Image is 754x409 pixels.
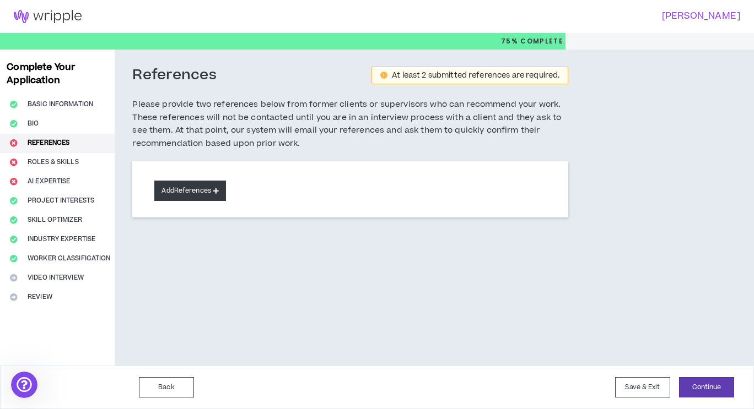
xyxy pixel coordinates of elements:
div: Send us a message [23,157,184,169]
div: At least 2 submitted references are required. [392,72,559,79]
span: Help [175,335,192,343]
button: AddReferences [154,181,226,201]
img: logo [22,21,42,39]
span: Complete [518,36,563,46]
p: Hi [PERSON_NAME] ! [22,78,198,116]
button: Back [139,377,194,397]
h3: Complete Your Application [2,61,112,87]
p: How can we help? [22,116,198,134]
h3: References [132,66,217,85]
p: 75% [501,33,563,50]
div: We'll be back online [DATE] [23,169,184,181]
button: Save & Exit [615,377,670,397]
span: exclamation-circle [380,72,387,79]
img: Profile image for Morgan [152,18,174,40]
h5: Please provide two references below from former clients or supervisors who can recommend your wor... [132,98,568,150]
button: Continue [679,377,734,397]
button: Help [147,308,220,352]
div: Send us a messageWe'll be back online [DATE] [11,148,209,190]
span: Home [24,335,49,343]
h3: [PERSON_NAME] [370,11,741,21]
span: Messages [91,335,130,343]
div: Profile image for Gabriella [173,18,195,40]
button: Messages [73,308,147,352]
iframe: Intercom live chat [11,372,37,398]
